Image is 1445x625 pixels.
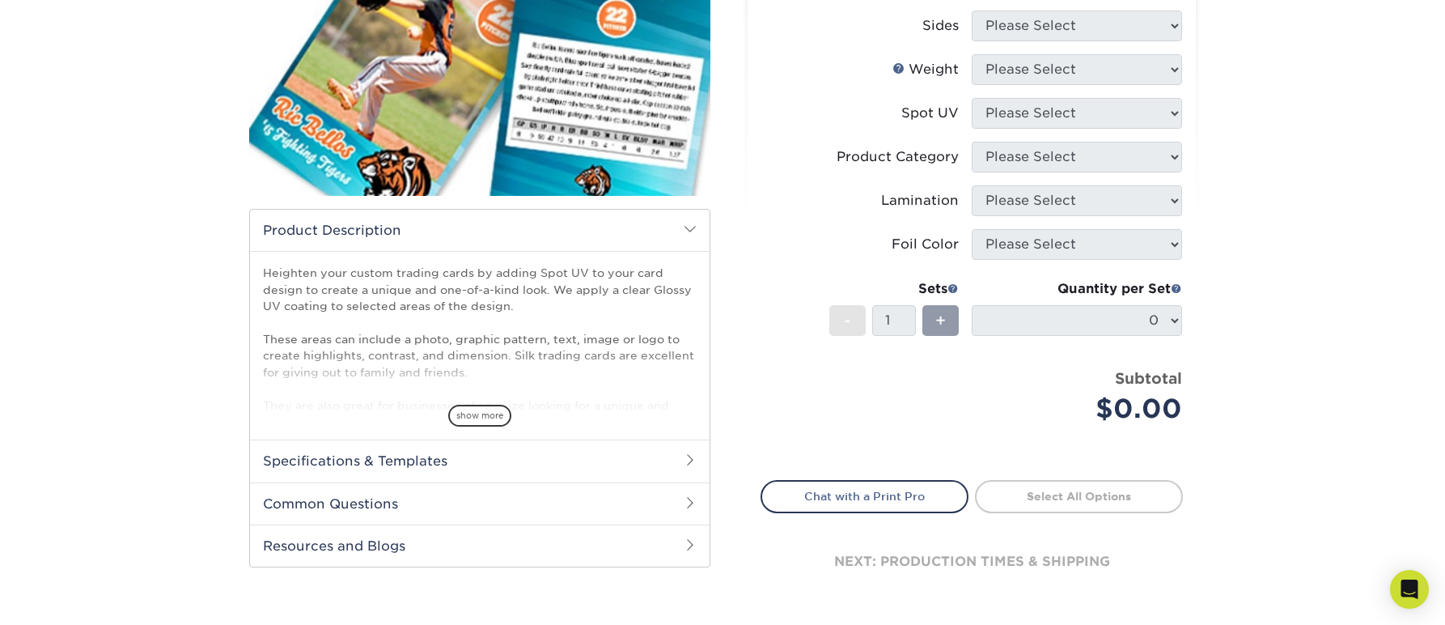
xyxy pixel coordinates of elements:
[892,60,959,79] div: Weight
[922,16,959,36] div: Sides
[761,513,1183,610] div: next: production times & shipping
[975,480,1183,512] a: Select All Options
[901,104,959,123] div: Spot UV
[829,279,959,299] div: Sets
[1390,570,1429,609] div: Open Intercom Messenger
[972,279,1182,299] div: Quantity per Set
[263,265,697,512] p: Heighten your custom trading cards by adding Spot UV to your card design to create a unique and o...
[881,191,959,210] div: Lamination
[761,480,968,512] a: Chat with a Print Pro
[250,483,710,525] h2: Common Questions
[1115,369,1182,387] strong: Subtotal
[844,308,851,333] span: -
[250,440,710,482] h2: Specifications & Templates
[448,405,511,427] span: show more
[250,525,710,567] h2: Resources and Blogs
[250,210,710,251] h2: Product Description
[984,389,1182,428] div: $0.00
[935,308,946,333] span: +
[837,147,959,167] div: Product Category
[892,235,959,254] div: Foil Color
